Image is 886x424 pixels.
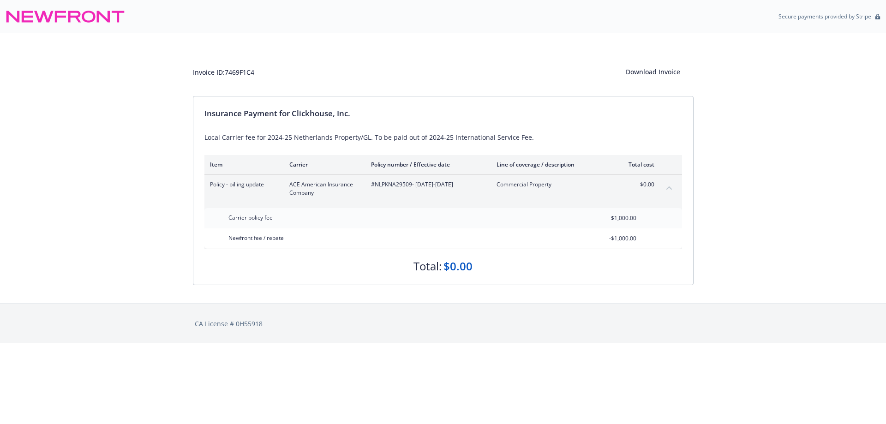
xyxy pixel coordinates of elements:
[210,161,275,168] div: Item
[413,258,442,274] div: Total:
[193,67,254,77] div: Invoice ID: 7469F1C4
[289,180,356,197] span: ACE American Insurance Company
[497,180,605,189] span: Commercial Property
[204,132,682,142] div: Local Carrier fee for 2024-25 Netherlands Property/GL. To be paid out of 2024-25 International Se...
[195,319,692,328] div: CA License # 0H55918
[497,161,605,168] div: Line of coverage / description
[228,234,284,242] span: Newfront fee / rebate
[778,12,871,20] p: Secure payments provided by Stripe
[204,107,682,119] div: Insurance Payment for Clickhouse, Inc.
[582,232,642,245] input: 0.00
[613,63,694,81] button: Download Invoice
[582,211,642,225] input: 0.00
[210,180,275,189] span: Policy - billing update
[289,161,356,168] div: Carrier
[228,214,273,221] span: Carrier policy fee
[620,180,654,189] span: $0.00
[662,180,676,195] button: collapse content
[371,180,482,189] span: #NLPKNA29509 - [DATE]-[DATE]
[204,175,682,203] div: Policy - billing updateACE American Insurance Company#NLPKNA29509- [DATE]-[DATE]Commercial Proper...
[371,161,482,168] div: Policy number / Effective date
[443,258,473,274] div: $0.00
[620,161,654,168] div: Total cost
